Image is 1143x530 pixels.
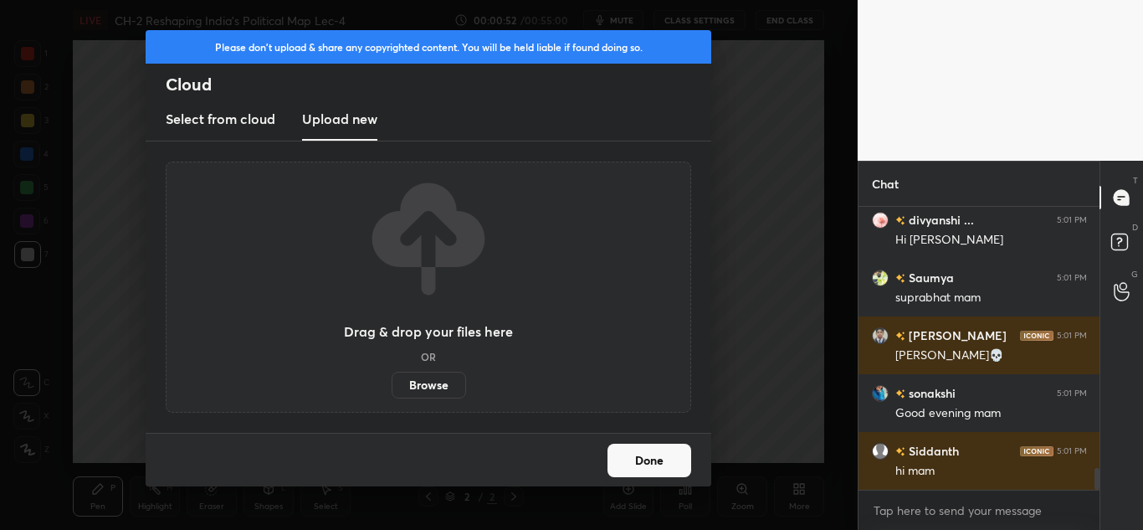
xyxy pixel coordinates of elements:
h6: Siddanth [905,442,959,460]
img: iconic-dark.1390631f.png [1020,331,1053,341]
img: no-rating-badge.077c3623.svg [895,447,905,456]
div: 5:01 PM [1057,215,1087,225]
h3: Drag & drop your files here [344,325,513,338]
h2: Cloud [166,74,711,95]
p: D [1132,221,1138,234]
div: 5:01 PM [1057,331,1087,341]
div: [PERSON_NAME]💀 [895,347,1087,364]
button: Done [607,444,691,477]
div: grid [859,207,1100,490]
div: 5:01 PM [1057,273,1087,283]
div: Hi [PERSON_NAME] [895,232,1087,249]
div: Please don't upload & share any copyrighted content. You will be held liable if found doing so. [146,30,711,64]
img: no-rating-badge.077c3623.svg [895,389,905,399]
h5: OR [421,352,436,362]
p: T [1133,174,1138,187]
div: 5:01 PM [1057,388,1087,399]
img: iconic-dark.1390631f.png [1020,446,1053,456]
img: 19a07e5dcafd41b299f84cc3a869c7c2.jpg [872,327,889,344]
div: suprabhat mam [895,290,1087,306]
h6: sonakshi [905,384,956,402]
img: no-rating-badge.077c3623.svg [895,332,905,341]
img: 73bdaad01fc8400ca9704caa22eb5e3b.jpg [872,385,889,402]
div: hi mam [895,463,1087,480]
img: no-rating-badge.077c3623.svg [895,216,905,225]
h6: divyanshi ... [905,211,974,229]
div: 5:01 PM [1057,446,1087,456]
h3: Select from cloud [166,109,275,129]
h3: Upload new [302,109,377,129]
img: c1cf4ae233214d6e80aae7583ef01d2f.jpg [872,270,889,286]
p: G [1131,268,1138,280]
img: 032a170fee064919a2891bacc3efbff2.jpg [872,212,889,229]
p: Chat [859,162,912,206]
h6: [PERSON_NAME] [905,327,1007,344]
h6: Saumya [905,269,954,286]
img: default.png [872,443,889,460]
img: no-rating-badge.077c3623.svg [895,274,905,283]
div: Good evening mam [895,405,1087,422]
